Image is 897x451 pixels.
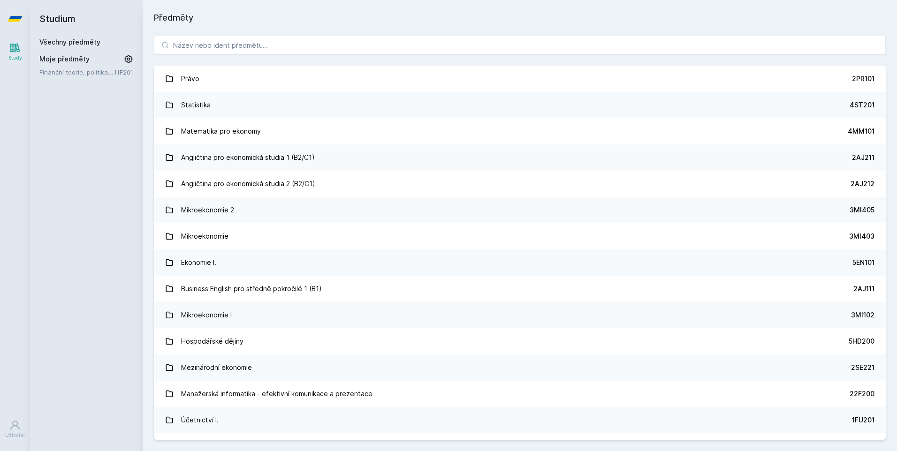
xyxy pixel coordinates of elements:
a: Mikroekonomie I 3MI102 [154,302,886,328]
a: Statistika 4ST201 [154,92,886,118]
div: Business English pro středně pokročilé 1 (B1) [181,279,322,298]
div: Manažerská informatika - efektivní komunikace a prezentace [181,384,372,403]
div: 4MM101 [848,127,874,136]
a: Manažerská informatika - efektivní komunikace a prezentace 22F200 [154,381,886,407]
div: 3MI403 [849,232,874,241]
h1: Předměty [154,11,886,24]
a: Všechny předměty [39,38,100,46]
div: Angličtina pro ekonomická studia 2 (B2/C1) [181,174,315,193]
div: Angličtina pro ekonomická studia 1 (B2/C1) [181,148,315,167]
div: 4ST201 [850,100,874,110]
a: Uživatel [2,415,28,443]
div: Hospodářské dějiny [181,332,243,351]
a: Hospodářské dějiny 5HD200 [154,328,886,354]
input: Název nebo ident předmětu… [154,36,886,54]
div: 2PR101 [852,74,874,83]
a: Matematika pro ekonomy 4MM101 [154,118,886,144]
div: Mikroekonomie [181,227,228,246]
a: Právo 2PR101 [154,66,886,92]
div: 2AJ111 [853,284,874,293]
a: Mezinárodní ekonomie 2SE221 [154,354,886,381]
div: 2AJ212 [851,179,874,188]
div: Study [8,54,22,61]
a: Angličtina pro ekonomická studia 2 (B2/C1) 2AJ212 [154,171,886,197]
a: Angličtina pro ekonomická studia 1 (B2/C1) 2AJ211 [154,144,886,171]
div: 2SE221 [851,363,874,372]
span: Moje předměty [39,54,90,64]
div: Statistika [181,96,211,114]
div: 5HD200 [849,337,874,346]
div: 3MI102 [851,310,874,320]
div: Mikroekonomie 2 [181,201,234,219]
div: 1FU201 [852,415,874,425]
a: Finanční teorie, politika a instituce [39,68,114,77]
a: Účetnictví I. 1FU201 [154,407,886,433]
a: Study [2,38,28,66]
div: Mikroekonomie I [181,306,232,324]
div: 3MI405 [850,205,874,215]
div: Ekonomie I. [181,253,216,272]
a: Business English pro středně pokročilé 1 (B1) 2AJ111 [154,276,886,302]
div: Matematika pro ekonomy [181,122,261,141]
div: Uživatel [5,432,25,439]
a: Ekonomie I. 5EN101 [154,249,886,276]
div: 2AJ211 [852,153,874,162]
a: 11F201 [114,68,133,76]
div: Účetnictví I. [181,411,219,429]
div: Mezinárodní ekonomie [181,358,252,377]
a: Mikroekonomie 2 3MI405 [154,197,886,223]
a: Mikroekonomie 3MI403 [154,223,886,249]
div: 5EN101 [852,258,874,267]
div: Právo [181,69,199,88]
div: 22F200 [850,389,874,398]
